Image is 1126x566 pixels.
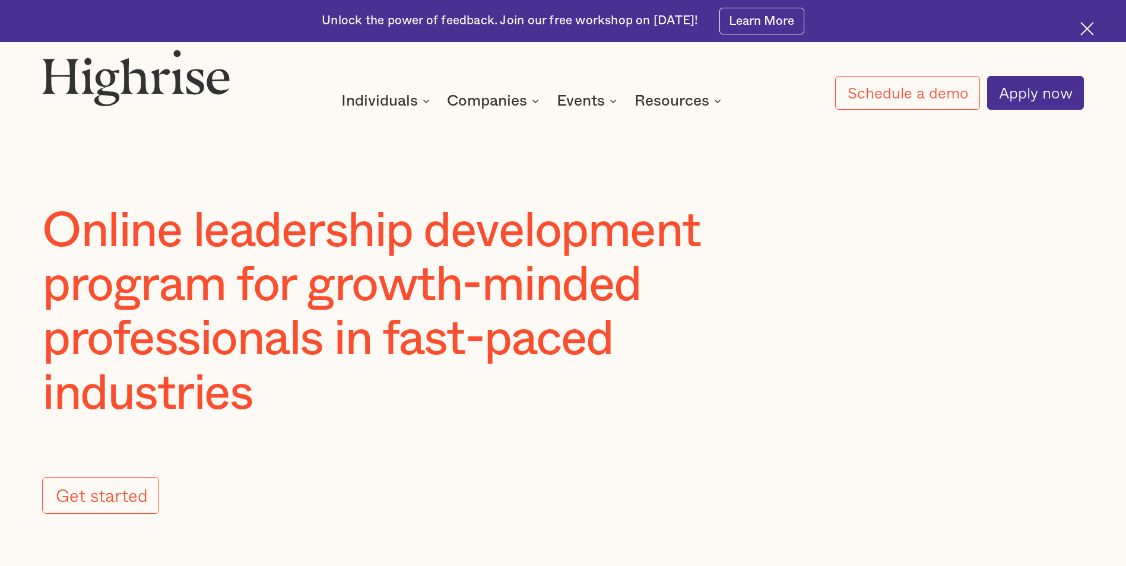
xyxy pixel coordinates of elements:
[322,12,698,29] div: Unlock the power of feedback. Join our free workshop on [DATE]!
[341,94,433,108] div: Individuals
[341,94,418,108] div: Individuals
[635,94,725,108] div: Resources
[447,94,527,108] div: Companies
[557,94,620,108] div: Events
[1080,22,1094,36] img: Cross icon
[635,94,709,108] div: Resources
[42,49,230,106] img: Highrise logo
[987,76,1084,110] a: Apply now
[835,76,979,110] a: Schedule a demo
[42,477,159,514] a: Get started
[447,94,543,108] div: Companies
[719,8,804,34] a: Learn More
[557,94,605,108] div: Events
[42,204,802,421] h1: Online leadership development program for growth-minded professionals in fast-paced industries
